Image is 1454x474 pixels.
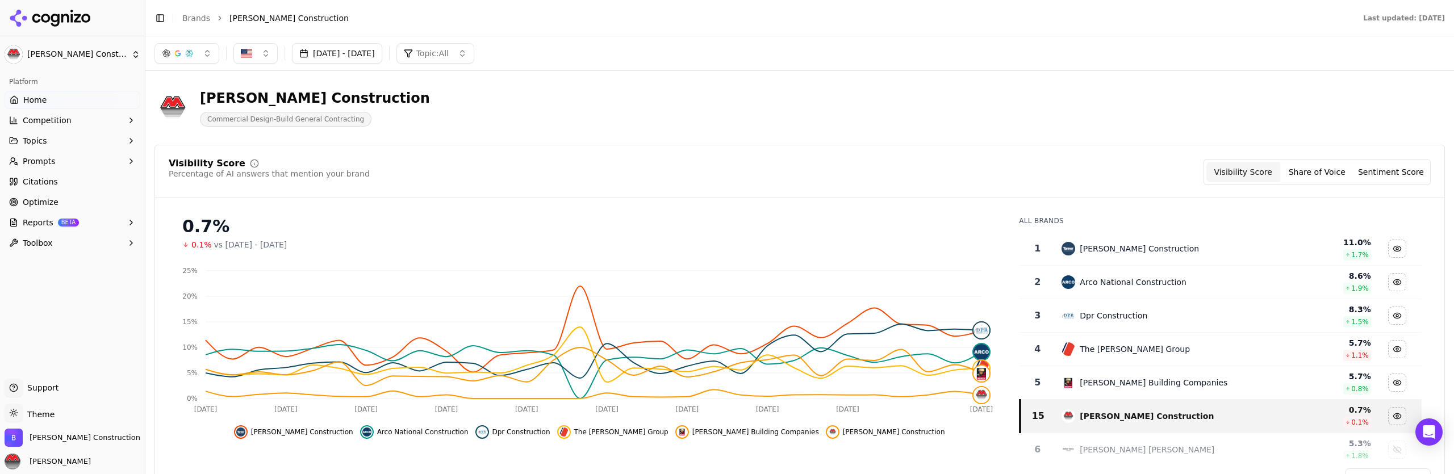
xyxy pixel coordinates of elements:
[1206,162,1280,182] button: Visibility Score
[1020,400,1422,433] tr: 15bob moore construction[PERSON_NAME] Construction0.7%0.1%Hide bob moore construction data
[30,433,140,443] span: Bob Moore Construction
[676,405,699,413] tspan: [DATE]
[169,168,370,179] div: Percentage of AI answers that mention your brand
[1351,284,1369,293] span: 1.9 %
[1080,410,1214,422] div: [PERSON_NAME] Construction
[5,111,140,129] button: Competition
[182,267,198,275] tspan: 25%
[5,45,23,64] img: Bob Moore Construction
[475,425,550,439] button: Hide dpr construction data
[1388,374,1406,392] button: Hide mccarthy building companies data
[1025,242,1050,255] div: 1
[1351,317,1369,326] span: 1.5 %
[25,456,91,467] span: [PERSON_NAME]
[27,49,127,60] span: [PERSON_NAME] Construction
[828,427,837,437] img: bob moore construction
[23,410,55,419] span: Theme
[973,366,989,381] img: mccarthy building companies
[377,427,469,437] span: Arco National Construction
[1265,270,1371,282] div: 8.6 %
[362,427,371,437] img: arco national construction
[1388,240,1406,258] button: Hide turner construction data
[478,427,487,437] img: dpr construction
[23,217,53,228] span: Reports
[1080,310,1147,321] div: Dpr Construction
[23,94,47,106] span: Home
[1388,307,1406,325] button: Hide dpr construction data
[1388,441,1406,459] button: Show balfour beatty data
[1020,266,1422,299] tr: 2arco national constructionArco National Construction8.6%1.9%Hide arco national construction data
[1388,273,1406,291] button: Hide arco national construction data
[756,405,779,413] tspan: [DATE]
[182,14,210,23] a: Brands
[1388,340,1406,358] button: Hide the beck group data
[1354,162,1428,182] button: Sentiment Score
[194,405,218,413] tspan: [DATE]
[5,73,140,91] div: Platform
[1019,216,1422,225] div: All Brands
[1351,451,1369,460] span: 1.8 %
[1025,342,1050,356] div: 4
[5,234,140,252] button: Toolbox
[675,425,819,439] button: Hide mccarthy building companies data
[1020,333,1422,366] tr: 4the beck groupThe [PERSON_NAME] Group5.7%1.1%Hide the beck group data
[1351,351,1369,360] span: 1.1 %
[557,425,668,439] button: Hide the beck group data
[5,91,140,109] a: Home
[214,239,287,250] span: vs [DATE] - [DATE]
[1025,443,1050,456] div: 6
[1265,304,1371,315] div: 8.3 %
[5,429,140,447] button: Open organization switcher
[1351,418,1369,427] span: 0.1 %
[1020,232,1422,266] tr: 1turner construction[PERSON_NAME] Construction11.0%1.7%Hide turner construction data
[1080,444,1214,455] div: [PERSON_NAME] [PERSON_NAME]
[1062,309,1075,322] img: dpr construction
[492,427,550,437] span: Dpr Construction
[154,90,191,126] img: Bob Moore Construction
[836,405,859,413] tspan: [DATE]
[23,176,58,187] span: Citations
[970,405,993,413] tspan: [DATE]
[1026,409,1050,423] div: 15
[229,12,349,24] span: [PERSON_NAME] Construction
[5,152,140,170] button: Prompts
[182,292,198,300] tspan: 20%
[169,159,245,168] div: Visibility Score
[23,237,53,249] span: Toolbox
[23,156,56,167] span: Prompts
[1062,242,1075,255] img: turner construction
[23,115,72,126] span: Competition
[1363,14,1445,23] div: Last updated: [DATE]
[1020,299,1422,333] tr: 3dpr constructionDpr Construction8.3%1.5%Hide dpr construction data
[973,322,989,338] img: dpr construction
[292,43,382,64] button: [DATE] - [DATE]
[1062,275,1075,289] img: arco national construction
[1415,418,1443,446] div: Open Intercom Messenger
[1265,337,1371,349] div: 5.7 %
[1025,275,1050,289] div: 2
[23,196,59,208] span: Optimize
[1080,243,1199,254] div: [PERSON_NAME] Construction
[1025,309,1050,322] div: 3
[241,48,252,59] img: United States
[23,382,59,393] span: Support
[200,89,430,107] div: [PERSON_NAME] Construction
[1280,162,1354,182] button: Share of Voice
[236,427,245,437] img: turner construction
[973,360,989,376] img: the beck group
[1020,366,1422,400] tr: 5mccarthy building companies[PERSON_NAME] Building Companies5.7%0.8%Hide mccarthy building compan...
[1020,433,1422,467] tr: 6balfour beatty[PERSON_NAME] [PERSON_NAME]5.3%1.8%Show balfour beatty data
[5,454,91,469] button: Open user button
[973,387,989,403] img: bob moore construction
[1062,376,1075,389] img: mccarthy building companies
[1080,343,1190,355] div: The [PERSON_NAME] Group
[559,427,569,437] img: the beck group
[1351,384,1369,393] span: 0.8 %
[1080,377,1227,388] div: [PERSON_NAME] Building Companies
[1080,276,1186,288] div: Arco National Construction
[574,427,668,437] span: The [PERSON_NAME] Group
[1062,342,1075,356] img: the beck group
[182,318,198,326] tspan: 15%
[1388,407,1406,425] button: Hide bob moore construction data
[182,343,198,351] tspan: 10%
